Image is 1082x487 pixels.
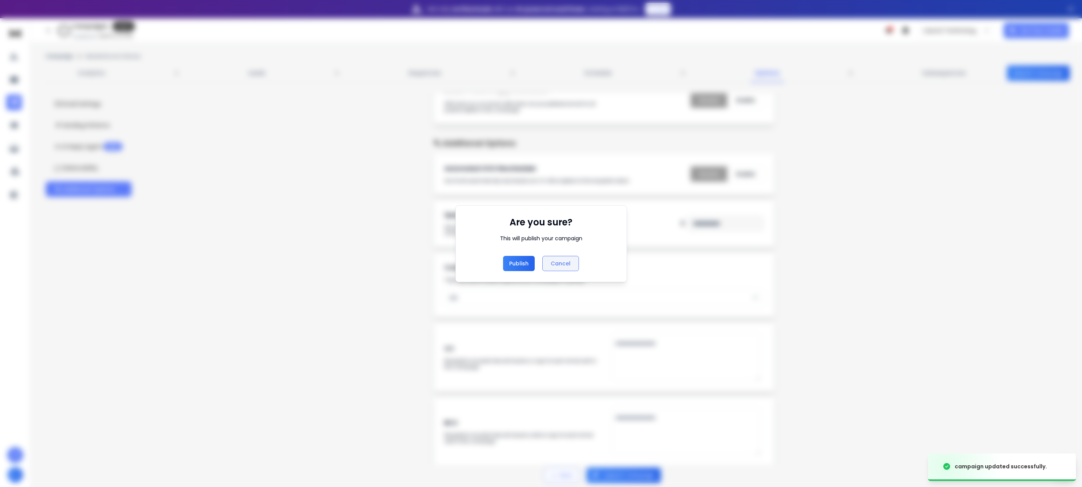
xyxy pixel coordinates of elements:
[503,256,535,271] button: Publish
[542,256,579,271] button: Cancel
[510,216,572,228] h1: Are you sure?
[955,463,1047,470] div: campaign updated successfully.
[500,235,582,242] div: This will publish your campaign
